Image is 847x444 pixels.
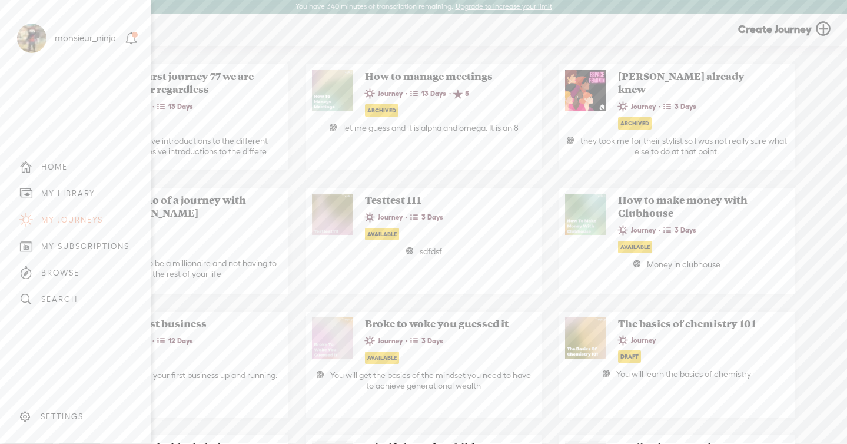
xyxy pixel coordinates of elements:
div: SETTINGS [41,412,84,422]
div: monsieur_ninja [55,32,116,44]
div: MY LIBRARY [41,188,95,198]
div: MY SUBSCRIPTIONS [41,241,129,251]
div: MY JOURNEYS [41,215,103,225]
div: BROWSE [41,268,79,278]
div: SEARCH [41,294,78,304]
div: HOME [41,162,68,172]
